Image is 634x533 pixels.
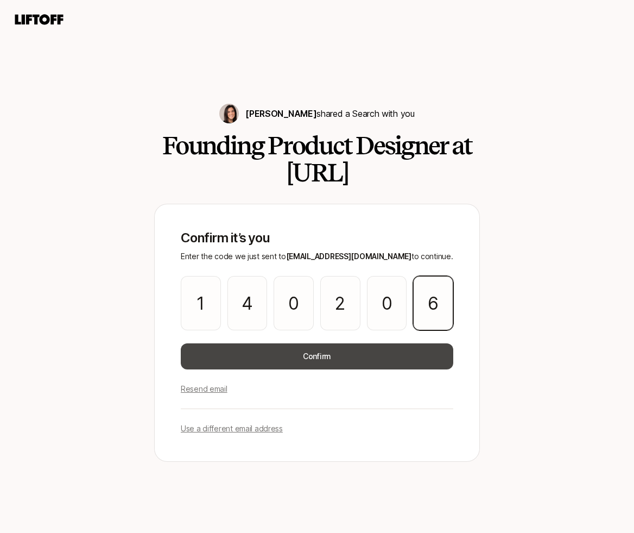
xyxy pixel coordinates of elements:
[181,382,227,396] p: Resend email
[286,252,411,261] span: [EMAIL_ADDRESS][DOMAIN_NAME]
[227,276,268,330] input: Please enter OTP character 2
[245,106,414,121] p: shared a Search with you
[181,343,453,369] button: Confirm
[320,276,360,330] input: Please enter OTP character 4
[181,230,453,246] p: Confirm it’s you
[181,422,283,435] p: Use a different email address
[181,276,221,330] input: Please enter OTP character 1
[219,104,239,123] img: 71d7b91d_d7cb_43b4_a7ea_a9b2f2cc6e03.jpg
[181,250,453,263] p: Enter the code we just sent to to continue.
[154,132,480,186] h2: Founding Product Designer at [URL]
[413,276,453,330] input: Please enter OTP character 6
[274,276,314,330] input: Please enter OTP character 3
[245,108,316,119] span: [PERSON_NAME]
[367,276,407,330] input: Please enter OTP character 5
